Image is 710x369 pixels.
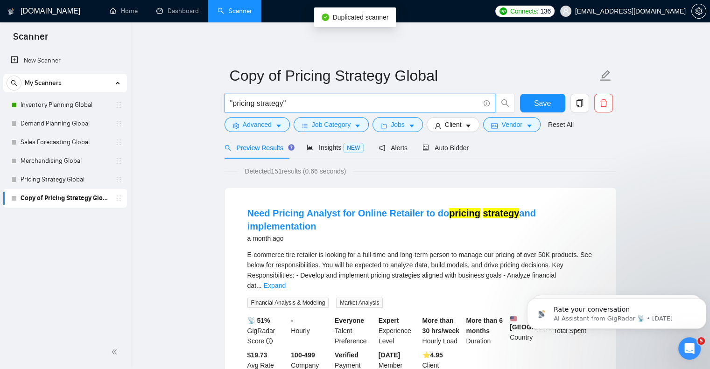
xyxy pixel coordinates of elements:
[7,80,21,86] span: search
[692,7,706,15] span: setting
[275,122,282,129] span: caret-down
[540,6,550,16] span: 136
[449,208,480,218] mark: pricing
[422,351,443,359] b: ⭐️ 4.95
[510,315,580,331] b: [GEOGRAPHIC_DATA]
[408,122,415,129] span: caret-down
[225,145,231,151] span: search
[156,7,199,15] a: dashboardDashboard
[247,351,267,359] b: $19.73
[379,351,400,359] b: [DATE]
[422,317,459,334] b: More than 30 hrs/week
[422,144,469,152] span: Auto Bidder
[302,122,308,129] span: bars
[246,315,289,346] div: GigRadar Score
[21,152,109,170] a: Merchandising Global
[11,51,120,70] a: New Scanner
[21,96,109,114] a: Inventory Planning Global
[570,94,589,112] button: copy
[499,7,507,15] img: upwork-logo.png
[115,139,122,146] span: holder
[391,119,405,130] span: Jobs
[445,119,462,130] span: Client
[379,144,408,152] span: Alerts
[25,74,62,92] span: My Scanners
[599,70,612,82] span: edit
[307,144,364,151] span: Insights
[343,143,364,153] span: NEW
[520,94,565,112] button: Save
[7,76,21,91] button: search
[289,315,333,346] div: Hourly
[115,157,122,165] span: holder
[264,282,286,289] a: Expand
[483,208,519,218] mark: strategy
[225,117,290,132] button: settingAdvancedcaret-down
[354,122,361,129] span: caret-down
[691,7,706,15] a: setting
[427,117,480,132] button: userClientcaret-down
[247,250,594,291] div: E-commerce tire retailer is looking for a full-time and long-term person to manage our pricing of...
[594,94,613,112] button: delete
[8,4,14,19] img: logo
[322,14,329,21] span: check-circle
[335,351,359,359] b: Verified
[110,7,138,15] a: homeHome
[464,315,508,346] div: Duration
[312,119,351,130] span: Job Category
[230,97,479,109] input: Search Freelance Jobs...
[21,133,109,152] a: Sales Forecasting Global
[111,347,120,356] span: double-left
[294,117,369,132] button: barsJob Categorycaret-down
[534,97,551,109] span: Save
[373,117,423,132] button: folderJobscaret-down
[422,145,429,151] span: robot
[379,317,399,324] b: Expert
[115,176,122,183] span: holder
[3,74,127,208] li: My Scanners
[287,143,295,152] div: Tooltip anchor
[380,122,387,129] span: folder
[678,337,701,360] iframe: Intercom live chat
[247,233,594,244] div: a month ago
[247,251,592,289] span: E-commerce tire retailer is looking for a full-time and long-term person to manage our pricing of...
[247,317,270,324] b: 📡 51%
[501,119,522,130] span: Vendor
[21,114,109,133] a: Demand Planning Global
[491,122,498,129] span: idcard
[21,189,109,208] a: Copy of Pricing Strategy Global
[115,195,122,202] span: holder
[595,99,612,107] span: delete
[333,315,377,346] div: Talent Preference
[21,170,109,189] a: Pricing Strategy Global
[225,144,292,152] span: Preview Results
[548,119,574,130] a: Reset All
[115,101,122,109] span: holder
[379,145,385,151] span: notification
[218,7,252,15] a: searchScanner
[510,315,517,322] img: 🇺🇸
[523,278,710,344] iframe: Intercom notifications message
[496,94,514,112] button: search
[243,119,272,130] span: Advanced
[307,144,313,151] span: area-chart
[465,122,471,129] span: caret-down
[230,64,598,87] input: Scanner name...
[691,4,706,19] button: setting
[466,317,503,334] b: More than 6 months
[238,166,352,176] span: Detected 151 results (0.66 seconds)
[697,337,705,345] span: 5
[483,117,540,132] button: idcardVendorcaret-down
[526,122,533,129] span: caret-down
[266,338,273,344] span: info-circle
[435,122,441,129] span: user
[6,30,56,49] span: Scanner
[115,120,122,127] span: holder
[336,298,383,308] span: Market Analysis
[508,315,552,346] div: Country
[377,315,421,346] div: Experience Level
